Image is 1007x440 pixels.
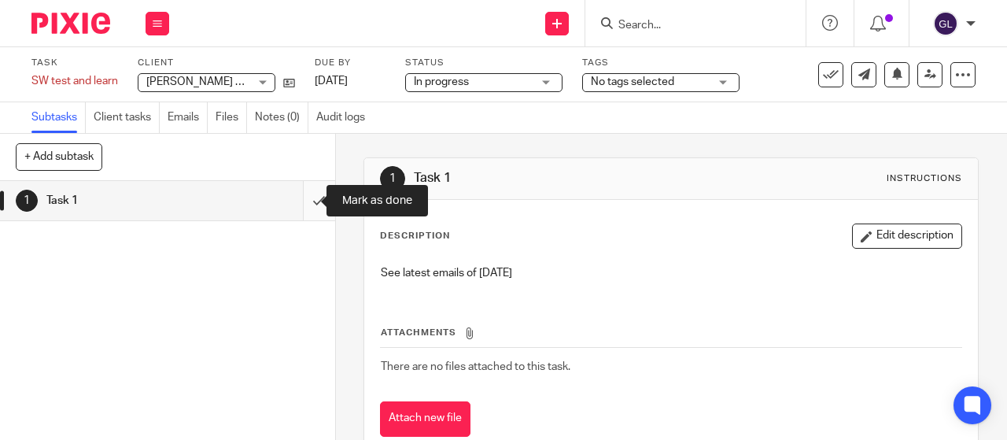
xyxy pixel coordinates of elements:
h1: Task 1 [414,170,705,187]
label: Task [31,57,118,69]
button: Attach new file [380,401,470,437]
span: No tags selected [591,76,674,87]
button: + Add subtask [16,143,102,170]
a: Subtasks [31,102,86,133]
input: Search [617,19,758,33]
button: Edit description [852,224,962,249]
span: [PERSON_NAME] LLP [146,76,255,87]
span: [DATE] [315,76,348,87]
span: There are no files attached to this task. [381,361,570,372]
img: svg%3E [933,11,958,36]
div: 1 [380,166,405,191]
a: Client tasks [94,102,160,133]
a: Emails [168,102,208,133]
a: Audit logs [316,102,373,133]
span: Attachments [381,328,456,337]
a: Files [216,102,247,133]
label: Due by [315,57,385,69]
span: In progress [414,76,469,87]
label: Status [405,57,563,69]
h1: Task 1 [46,189,207,213]
label: Tags [582,57,740,69]
div: 1 [16,190,38,212]
div: Instructions [887,172,962,185]
div: SW test and learn [31,73,118,89]
img: Pixie [31,13,110,34]
p: See latest emails of [DATE] [381,265,961,281]
a: Notes (0) [255,102,308,133]
p: Description [380,230,450,242]
label: Client [138,57,295,69]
